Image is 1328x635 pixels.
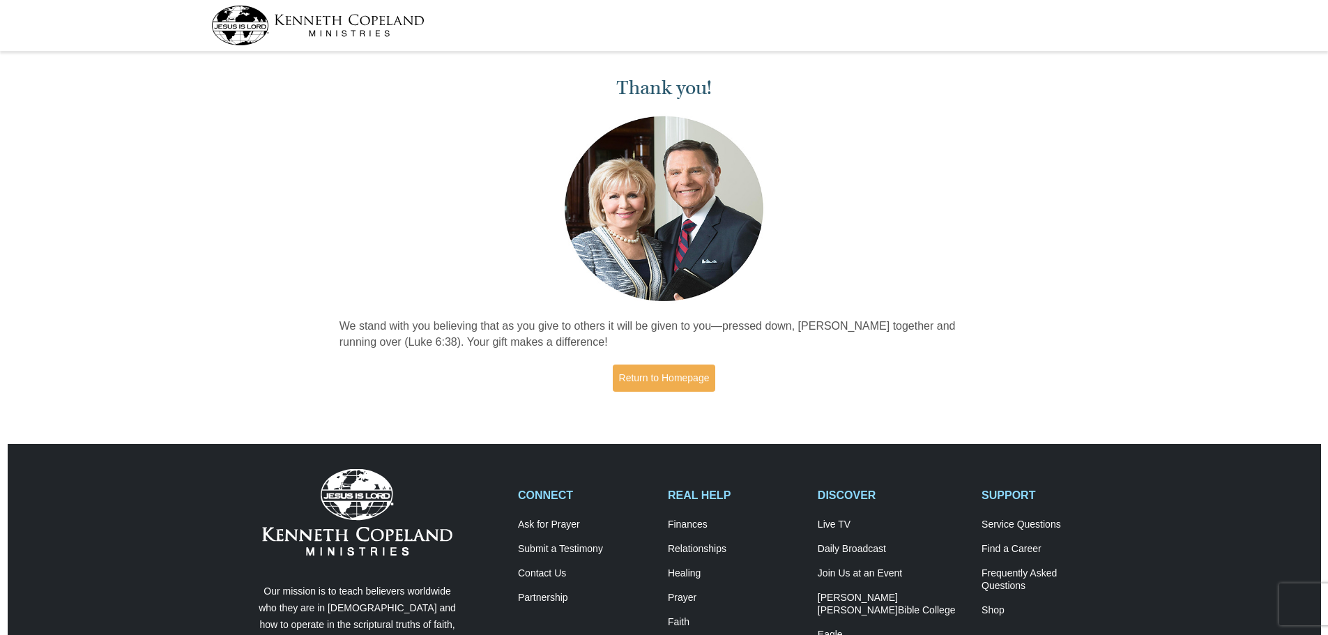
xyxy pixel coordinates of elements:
img: Kenneth Copeland Ministries [262,469,452,556]
a: Prayer [668,592,803,604]
p: We stand with you believing that as you give to others it will be given to you—pressed down, [PER... [339,319,989,351]
a: Submit a Testimony [518,543,653,556]
h2: SUPPORT [982,489,1117,502]
img: kcm-header-logo.svg [211,6,425,45]
a: Live TV [818,519,967,531]
h1: Thank you! [339,77,989,100]
img: Kenneth and Gloria [561,113,767,305]
a: Contact Us [518,567,653,580]
h2: DISCOVER [818,489,967,502]
a: Partnership [518,592,653,604]
h2: REAL HELP [668,489,803,502]
a: [PERSON_NAME] [PERSON_NAME]Bible College [818,592,967,617]
a: Faith [668,616,803,629]
a: Daily Broadcast [818,543,967,556]
a: Join Us at an Event [818,567,967,580]
a: Frequently AskedQuestions [982,567,1117,592]
a: Healing [668,567,803,580]
a: Find a Career [982,543,1117,556]
a: Return to Homepage [613,365,716,392]
a: Relationships [668,543,803,556]
a: Service Questions [982,519,1117,531]
a: Shop [982,604,1117,617]
a: Finances [668,519,803,531]
h2: CONNECT [518,489,653,502]
span: Bible College [898,604,956,615]
a: Ask for Prayer [518,519,653,531]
